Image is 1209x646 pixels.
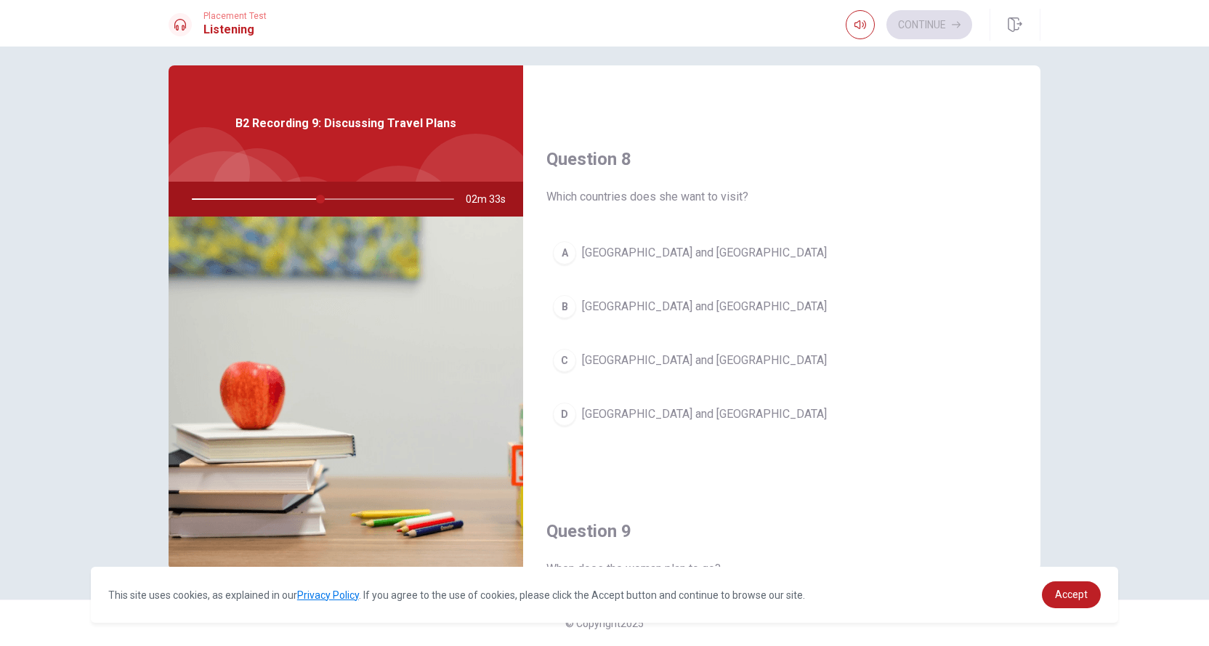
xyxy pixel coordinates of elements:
[546,148,1017,171] h4: Question 8
[582,298,827,315] span: [GEOGRAPHIC_DATA] and [GEOGRAPHIC_DATA]
[546,288,1017,325] button: B[GEOGRAPHIC_DATA] and [GEOGRAPHIC_DATA]
[546,560,1017,578] span: When does the woman plan to go?
[466,182,517,217] span: 02m 33s
[1055,589,1088,600] span: Accept
[582,405,827,423] span: [GEOGRAPHIC_DATA] and [GEOGRAPHIC_DATA]
[546,235,1017,271] button: A[GEOGRAPHIC_DATA] and [GEOGRAPHIC_DATA]
[297,589,359,601] a: Privacy Policy
[203,11,267,21] span: Placement Test
[108,589,805,601] span: This site uses cookies, as explained in our . If you agree to the use of cookies, please click th...
[203,21,267,39] h1: Listening
[582,244,827,262] span: [GEOGRAPHIC_DATA] and [GEOGRAPHIC_DATA]
[565,618,644,629] span: © Copyright 2025
[553,295,576,318] div: B
[1042,581,1101,608] a: dismiss cookie message
[553,403,576,426] div: D
[169,217,523,570] img: B2 Recording 9: Discussing Travel Plans
[546,188,1017,206] span: Which countries does she want to visit?
[235,115,456,132] span: B2 Recording 9: Discussing Travel Plans
[553,349,576,372] div: C
[546,520,1017,543] h4: Question 9
[546,396,1017,432] button: D[GEOGRAPHIC_DATA] and [GEOGRAPHIC_DATA]
[91,567,1118,623] div: cookieconsent
[553,241,576,265] div: A
[546,342,1017,379] button: C[GEOGRAPHIC_DATA] and [GEOGRAPHIC_DATA]
[582,352,827,369] span: [GEOGRAPHIC_DATA] and [GEOGRAPHIC_DATA]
